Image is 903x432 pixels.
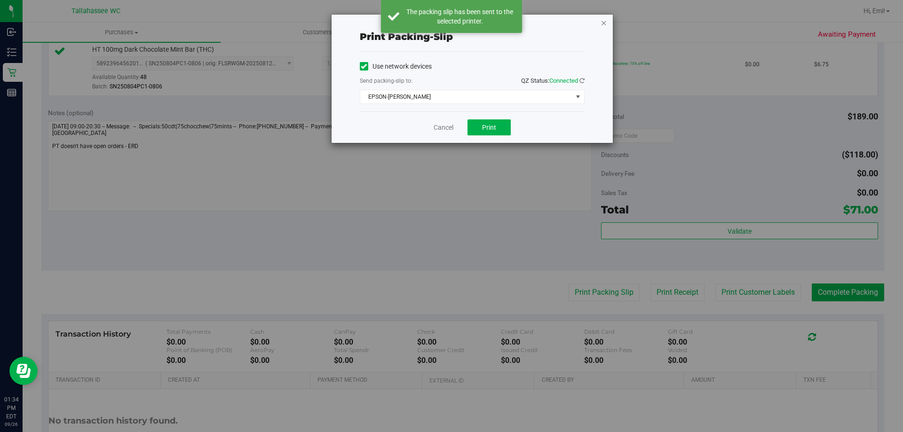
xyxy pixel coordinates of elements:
span: EPSON-[PERSON_NAME] [360,90,572,103]
span: Print packing-slip [360,31,453,42]
span: select [572,90,584,103]
label: Use network devices [360,62,432,71]
div: The packing slip has been sent to the selected printer. [404,7,515,26]
label: Send packing-slip to: [360,77,412,85]
iframe: Resource center [9,357,38,385]
button: Print [467,119,511,135]
span: Connected [549,77,578,84]
a: Cancel [434,123,453,133]
span: QZ Status: [521,77,585,84]
span: Print [482,124,496,131]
